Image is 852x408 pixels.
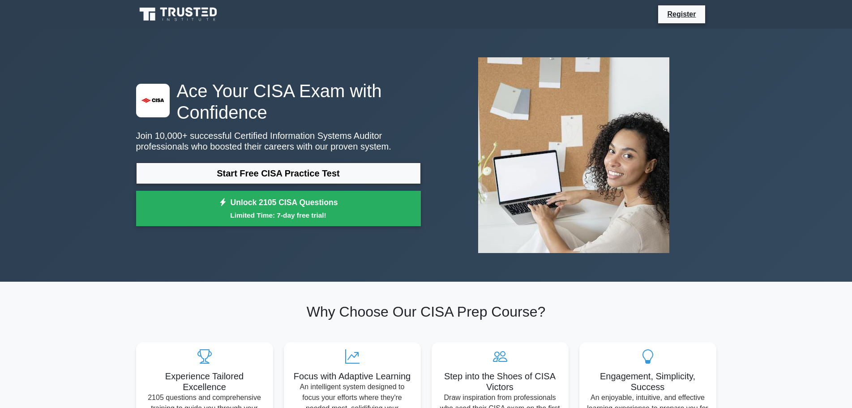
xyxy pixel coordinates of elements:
small: Limited Time: 7-day free trial! [147,210,410,220]
a: Unlock 2105 CISA QuestionsLimited Time: 7-day free trial! [136,191,421,227]
h5: Experience Tailored Excellence [143,371,266,392]
h1: Ace Your CISA Exam with Confidence [136,80,421,123]
h5: Engagement, Simplicity, Success [587,371,709,392]
h5: Step into the Shoes of CISA Victors [439,371,561,392]
p: Join 10,000+ successful Certified Information Systems Auditor professionals who boosted their car... [136,130,421,152]
a: Start Free CISA Practice Test [136,163,421,184]
h5: Focus with Adaptive Learning [291,371,414,382]
a: Register [662,9,701,20]
h2: Why Choose Our CISA Prep Course? [136,303,716,320]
